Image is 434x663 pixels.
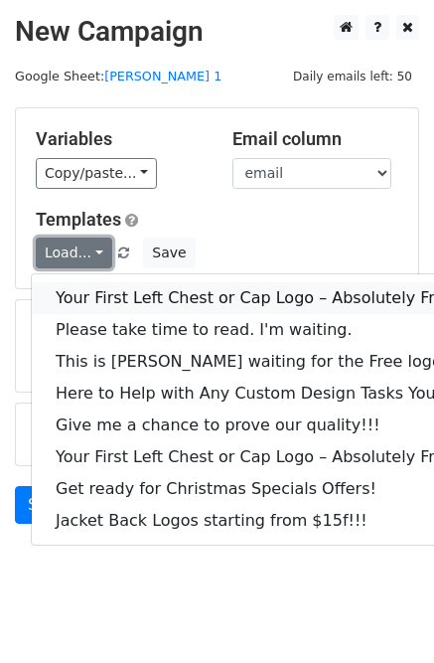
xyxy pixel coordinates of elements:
a: Load... [36,238,112,268]
a: [PERSON_NAME] 1 [104,69,221,83]
h5: Email column [232,128,399,150]
a: Send [15,486,80,524]
span: Daily emails left: 50 [286,66,419,87]
h2: New Campaign [15,15,419,49]
a: Copy/paste... [36,158,157,189]
a: Templates [36,209,121,230]
button: Save [143,238,195,268]
small: Google Sheet: [15,69,221,83]
h5: Variables [36,128,203,150]
a: Daily emails left: 50 [286,69,419,83]
iframe: Chat Widget [335,568,434,663]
